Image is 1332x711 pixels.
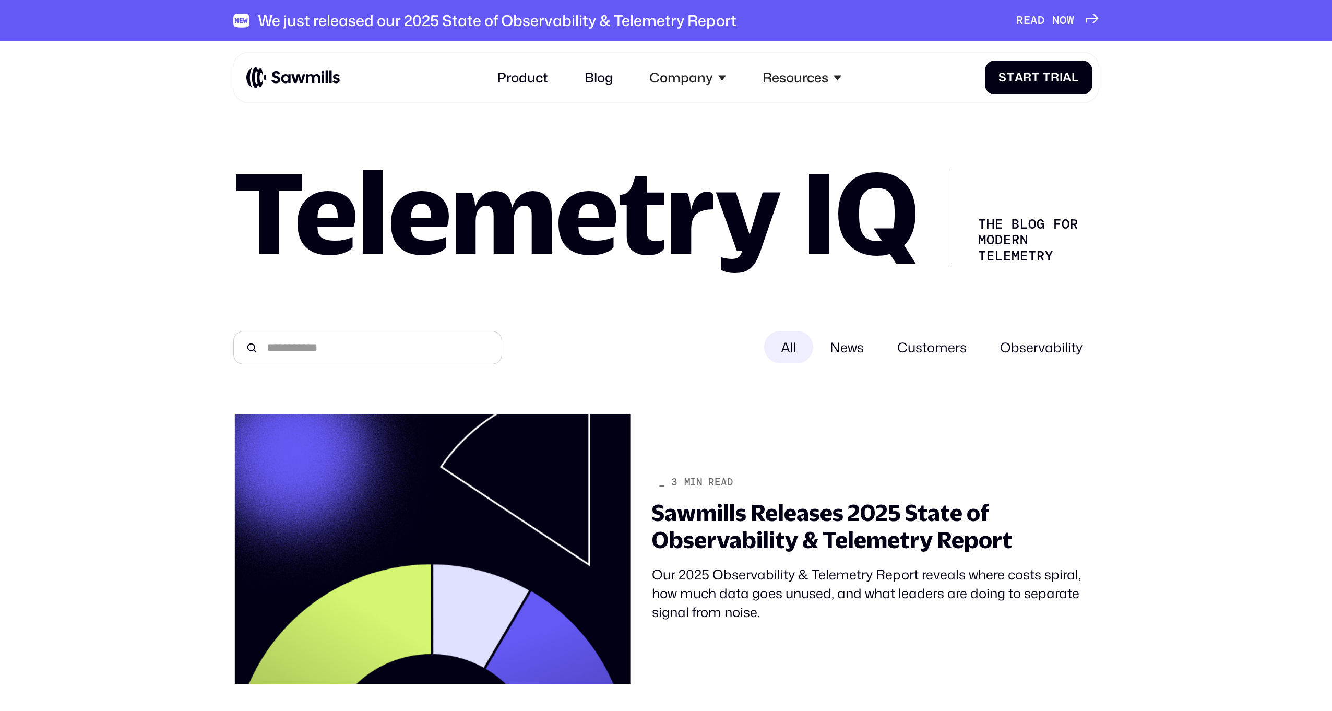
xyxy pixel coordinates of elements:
[652,499,1099,554] div: Sawmills Releases 2025 State of Observability & Telemetry Report
[1038,14,1045,28] span: D
[1024,14,1031,28] span: E
[1052,14,1060,28] span: N
[684,477,733,489] div: min read
[1016,14,1024,28] span: R
[652,565,1099,621] div: Our 2025 Observability & Telemetry Report reveals where costs spiral, how much data goes unused, ...
[1007,70,1015,85] span: t
[813,331,881,363] span: News
[1023,70,1032,85] span: r
[233,331,1099,364] form: All
[1060,14,1067,28] span: O
[881,331,983,363] span: Customers
[1030,14,1038,28] span: A
[1032,70,1040,85] span: t
[948,170,1081,265] div: The Blog for Modern telemetry
[753,60,851,96] div: Resources
[1067,14,1074,28] span: W
[1043,70,1051,85] span: T
[1060,70,1063,85] span: i
[1072,70,1079,85] span: l
[659,477,665,489] div: _
[983,331,1099,363] span: Observability
[649,69,713,86] div: Company
[575,60,623,96] a: Blog
[221,402,1110,695] a: _3min readSawmills Releases 2025 State of Observability & Telemetry ReportOur 2025 Observability ...
[671,477,677,489] div: 3
[763,69,828,86] div: Resources
[985,61,1092,94] a: StartTrial
[233,158,918,264] h1: Telemetry IQ
[764,331,813,363] div: All
[487,60,558,96] a: Product
[1063,70,1072,85] span: a
[639,60,736,96] div: Company
[258,11,736,29] div: We just released our 2025 State of Observability & Telemetry Report
[1016,14,1099,28] a: READNOW
[1015,70,1024,85] span: a
[1051,70,1060,85] span: r
[998,70,1007,85] span: S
